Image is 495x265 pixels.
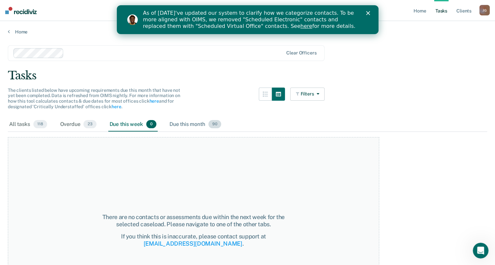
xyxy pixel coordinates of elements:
[59,117,98,132] div: Overdue23
[112,104,121,109] a: here
[5,7,37,14] img: Recidiviz
[290,88,325,101] button: Filters
[479,5,490,15] button: JG
[286,50,316,56] div: Clear officers
[249,6,256,10] div: Close
[168,117,222,132] div: Due this month90
[8,29,487,35] a: Home
[8,69,487,82] div: Tasks
[101,233,286,247] div: If you think this is inaccurate, please contact support at .
[8,88,180,109] span: The clients listed below have upcoming requirements due this month that have not yet been complet...
[117,5,379,34] iframe: Intercom live chat banner
[149,98,159,104] a: here
[144,240,242,247] a: [EMAIL_ADDRESS][DOMAIN_NAME]
[208,120,221,129] span: 90
[108,117,158,132] div: Due this week0
[184,18,195,24] a: here
[101,214,286,228] div: There are no contacts or assessments due within the next week for the selected caseload. Please n...
[8,117,48,132] div: All tasks118
[146,120,156,129] span: 0
[473,243,488,258] iframe: Intercom live chat
[83,120,96,129] span: 23
[33,120,47,129] span: 118
[479,5,490,15] div: J G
